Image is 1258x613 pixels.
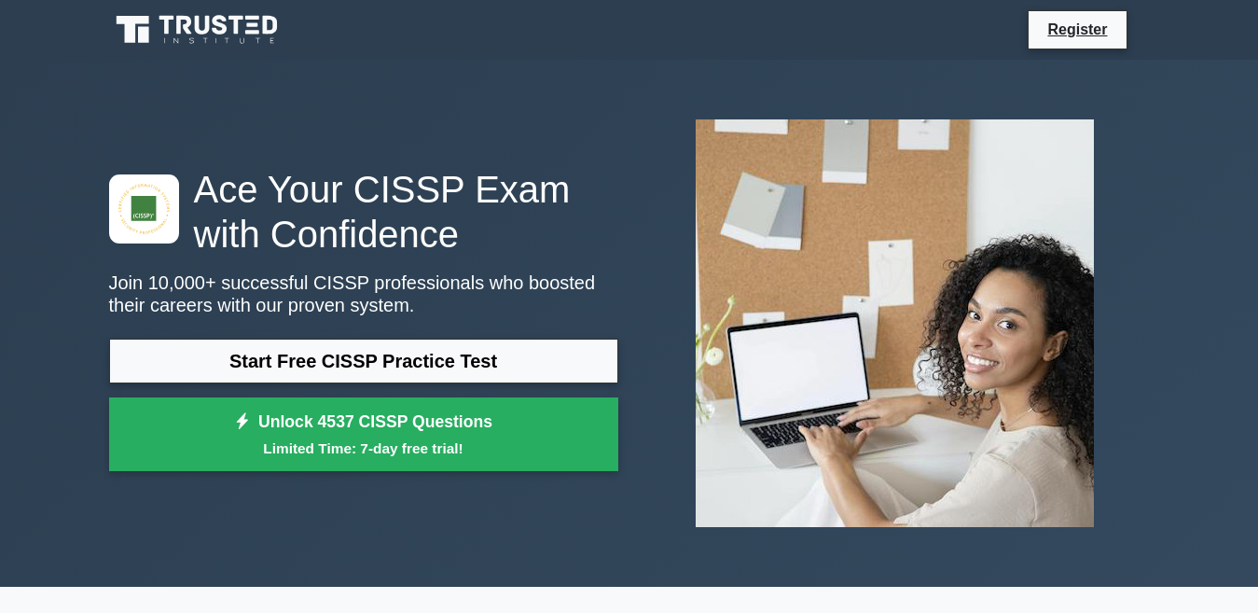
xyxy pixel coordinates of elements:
h1: Ace Your CISSP Exam with Confidence [109,167,618,257]
a: Unlock 4537 CISSP QuestionsLimited Time: 7-day free trial! [109,397,618,472]
p: Join 10,000+ successful CISSP professionals who boosted their careers with our proven system. [109,272,618,316]
small: Limited Time: 7-day free trial! [132,438,595,459]
a: Register [1036,18,1118,41]
a: Start Free CISSP Practice Test [109,339,618,383]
